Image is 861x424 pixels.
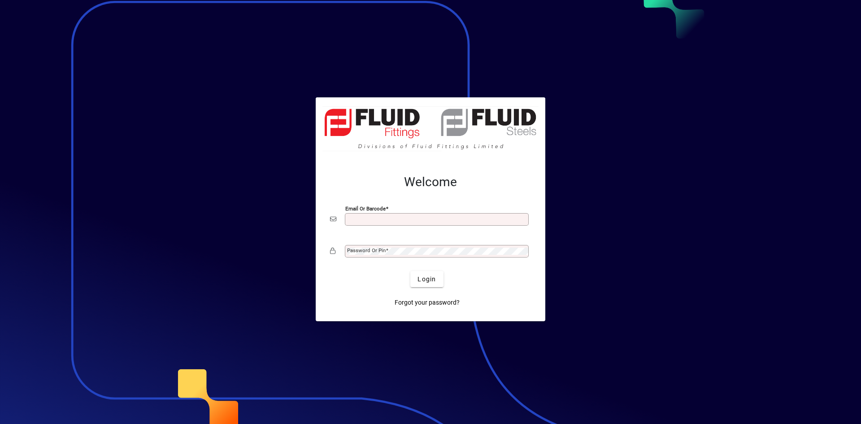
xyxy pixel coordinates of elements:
[345,205,386,212] mat-label: Email or Barcode
[347,247,386,254] mat-label: Password or Pin
[395,298,460,307] span: Forgot your password?
[330,175,531,190] h2: Welcome
[410,271,443,287] button: Login
[391,294,463,310] a: Forgot your password?
[417,275,436,284] span: Login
